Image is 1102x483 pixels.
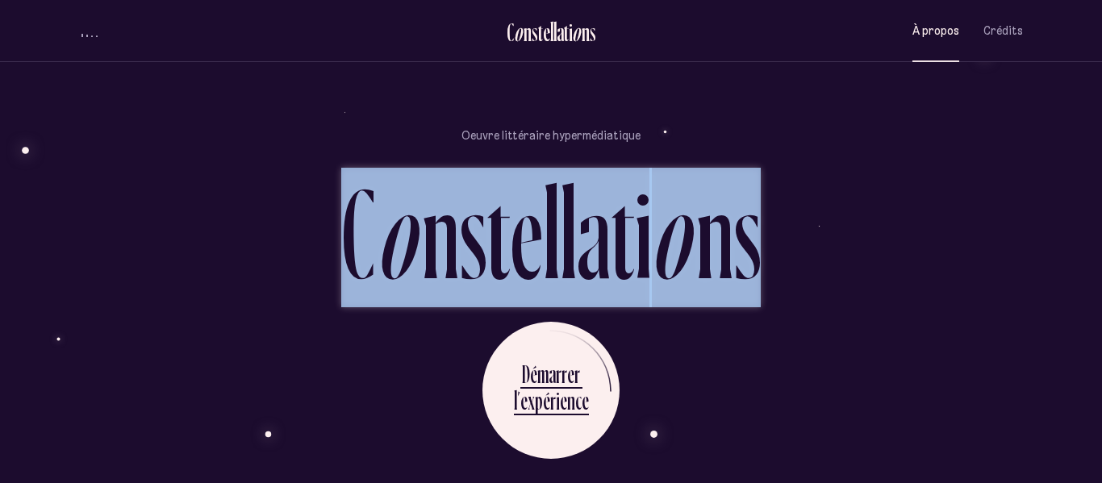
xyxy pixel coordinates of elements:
div: n [696,168,733,296]
div: p [535,385,543,416]
div: n [524,19,532,45]
div: e [582,385,589,416]
span: À propos [912,24,959,38]
div: i [569,19,573,45]
div: a [549,358,556,389]
div: e [560,385,567,416]
div: t [538,19,543,45]
div: s [532,19,538,45]
button: volume audio [79,23,100,40]
div: D [522,358,530,389]
span: Crédits [983,24,1023,38]
div: n [422,168,459,296]
div: e [543,19,550,45]
div: n [582,19,590,45]
div: e [520,385,528,416]
div: l [553,19,557,45]
div: s [459,168,486,296]
div: ’ [517,385,520,416]
div: i [635,168,652,296]
div: é [530,358,537,389]
div: e [511,168,543,296]
button: Démarrerl’expérience [482,322,620,459]
div: t [611,168,635,296]
div: r [561,358,567,389]
div: c [575,385,582,416]
div: l [550,19,553,45]
div: l [514,385,517,416]
div: s [590,19,596,45]
button: Crédits [983,12,1023,50]
div: m [537,358,549,389]
div: x [528,385,535,416]
div: o [375,168,422,296]
div: o [649,168,696,296]
button: À propos [912,12,959,50]
div: t [486,168,511,296]
div: i [556,385,560,416]
div: r [550,385,556,416]
div: l [543,168,560,296]
p: Oeuvre littéraire hypermédiatique [461,127,641,144]
div: n [567,385,575,416]
div: C [341,168,375,296]
div: é [543,385,550,416]
div: a [577,168,611,296]
div: r [556,358,561,389]
div: o [572,19,582,45]
div: e [567,358,574,389]
div: t [564,19,569,45]
div: C [507,19,514,45]
div: l [560,168,577,296]
div: a [557,19,564,45]
div: o [514,19,524,45]
div: r [574,358,580,389]
div: s [733,168,761,296]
